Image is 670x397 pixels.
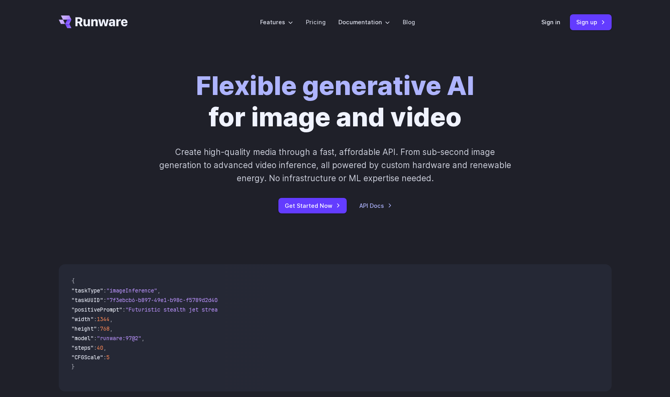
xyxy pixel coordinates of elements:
[71,325,97,332] span: "height"
[196,70,474,133] h1: for image and video
[97,325,100,332] span: :
[71,316,94,323] span: "width"
[403,17,415,27] a: Blog
[359,201,392,210] a: API Docs
[196,70,474,101] strong: Flexible generative AI
[71,296,103,304] span: "taskUUID"
[59,15,128,28] a: Go to /
[97,344,103,351] span: 40
[97,316,110,323] span: 1344
[103,354,106,361] span: :
[110,325,113,332] span: ,
[122,306,126,313] span: :
[106,354,110,361] span: 5
[157,287,160,294] span: ,
[260,17,293,27] label: Features
[306,17,326,27] a: Pricing
[158,145,512,185] p: Create high-quality media through a fast, affordable API. From sub-second image generation to adv...
[94,316,97,323] span: :
[278,198,347,213] a: Get Started Now
[110,316,113,323] span: ,
[71,287,103,294] span: "taskType"
[94,344,97,351] span: :
[541,17,560,27] a: Sign in
[103,344,106,351] span: ,
[71,363,75,370] span: }
[71,344,94,351] span: "steps"
[100,325,110,332] span: 768
[106,287,157,294] span: "imageInference"
[71,335,94,342] span: "model"
[71,306,122,313] span: "positivePrompt"
[94,335,97,342] span: :
[71,277,75,285] span: {
[103,296,106,304] span: :
[106,296,227,304] span: "7f3ebcb6-b897-49e1-b98c-f5789d2d40d7"
[103,287,106,294] span: :
[71,354,103,361] span: "CFGScale"
[97,335,141,342] span: "runware:97@2"
[570,14,612,30] a: Sign up
[141,335,145,342] span: ,
[338,17,390,27] label: Documentation
[126,306,415,313] span: "Futuristic stealth jet streaking through a neon-lit cityscape with glowing purple exhaust"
